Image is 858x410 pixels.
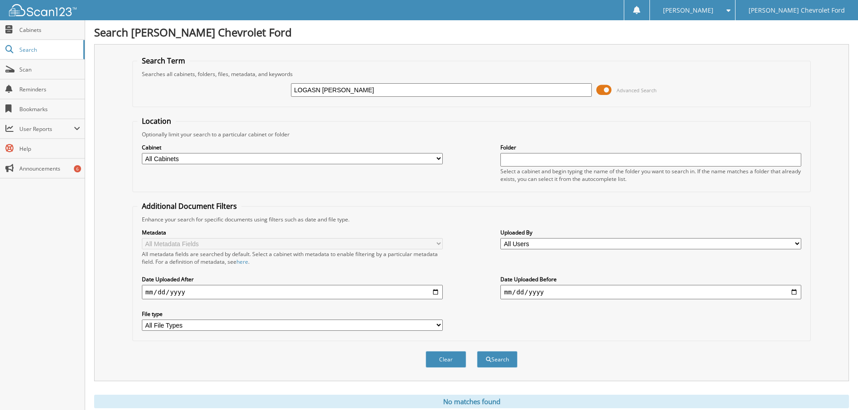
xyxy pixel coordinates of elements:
span: Search [19,46,79,54]
span: Scan [19,66,80,73]
div: Optionally limit your search to a particular cabinet or folder [137,131,806,138]
label: Folder [500,144,801,151]
img: scan123-logo-white.svg [9,4,77,16]
input: end [500,285,801,299]
span: Announcements [19,165,80,172]
legend: Search Term [137,56,190,66]
legend: Additional Document Filters [137,201,241,211]
span: [PERSON_NAME] [663,8,713,13]
input: start [142,285,443,299]
div: All metadata fields are searched by default. Select a cabinet with metadata to enable filtering b... [142,250,443,266]
span: Advanced Search [617,87,657,94]
label: Uploaded By [500,229,801,236]
div: 6 [74,165,81,172]
span: Bookmarks [19,105,80,113]
div: Searches all cabinets, folders, files, metadata, and keywords [137,70,806,78]
span: [PERSON_NAME] Chevrolet Ford [749,8,845,13]
button: Search [477,351,518,368]
span: Cabinets [19,26,80,34]
label: Metadata [142,229,443,236]
a: here [236,258,248,266]
span: User Reports [19,125,74,133]
label: Cabinet [142,144,443,151]
span: Reminders [19,86,80,93]
button: Clear [426,351,466,368]
span: Help [19,145,80,153]
div: Select a cabinet and begin typing the name of the folder you want to search in. If the name match... [500,167,801,183]
label: File type [142,310,443,318]
legend: Location [137,116,176,126]
label: Date Uploaded Before [500,275,801,283]
label: Date Uploaded After [142,275,443,283]
h1: Search [PERSON_NAME] Chevrolet Ford [94,25,849,40]
div: Enhance your search for specific documents using filters such as date and file type. [137,216,806,223]
div: No matches found [94,395,849,408]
